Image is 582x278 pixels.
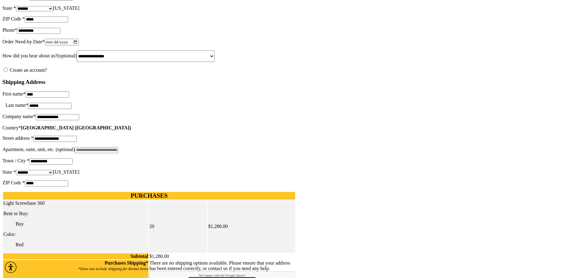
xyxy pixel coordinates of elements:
span: Not happy with the Freight Quote? [152,273,293,277]
span: (optional) [57,53,77,58]
h2: PURCHASES [3,192,295,199]
label: Apartment, suite, unit, etc. [2,147,75,152]
span: $ [208,224,210,229]
label: How did you hear about us? [2,53,77,58]
label: Street address [2,135,33,141]
td: Light Screwbase 360 [3,200,148,253]
label: ZIP Code [2,16,25,21]
bdi: 1,280.00 [208,224,228,229]
span: There are no shipping options available. Please ensure that your address has been entered correct... [149,260,290,271]
label: Town / City [2,158,29,163]
dt: Color: [3,232,148,237]
span: (optional) [56,147,75,152]
span: Shipping Address [2,79,46,85]
label: Last name [5,103,28,108]
label: First name [2,91,26,96]
div: Accessibility Menu [4,261,17,274]
bdi: 1,280.00 [149,254,169,259]
label: Country [2,125,21,130]
td: 20 [149,200,207,253]
p: Buy [16,221,148,227]
span: State/Province [53,169,79,175]
label: State [2,5,16,11]
span: Create an account? [10,67,47,73]
p: Red [16,242,148,247]
span: $ [149,254,152,259]
label: ZIP Code [2,180,25,185]
span: State/Province [53,5,79,11]
label: Company name [2,114,36,119]
span: New Mexico [53,169,79,175]
strong: [GEOGRAPHIC_DATA] ([GEOGRAPHIC_DATA]) [21,125,131,130]
label: Order Need-by Date [2,39,45,44]
label: State [2,169,16,175]
th: Subtotal [3,253,148,259]
input: Create an account? [4,68,8,72]
label: Phone [2,27,17,33]
dt: Rent or Buy: [3,211,148,216]
span: New Mexico [53,5,79,11]
span: *Does not include shipping for Rental items [78,266,148,271]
